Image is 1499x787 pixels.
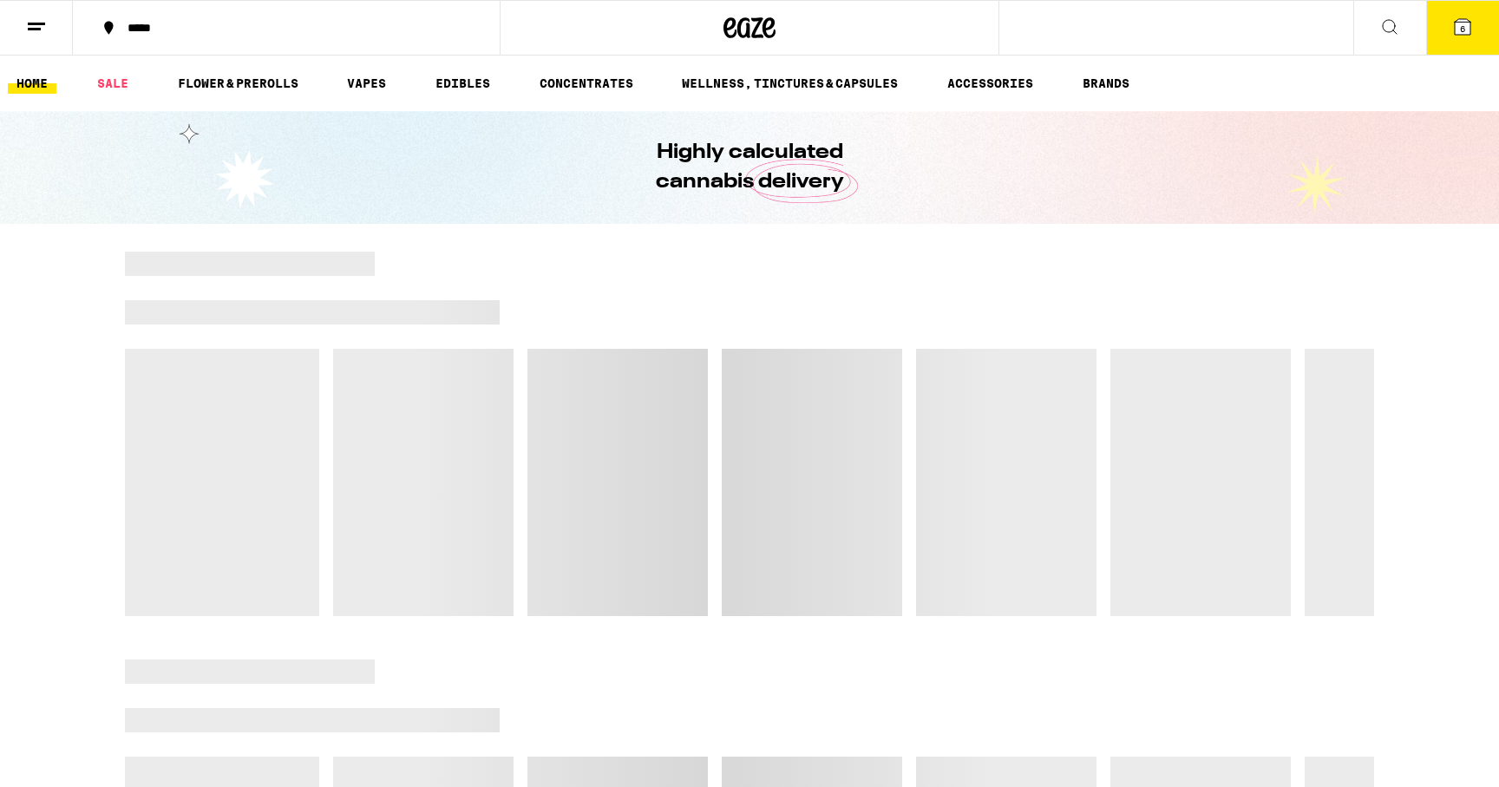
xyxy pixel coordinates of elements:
h1: Highly calculated cannabis delivery [606,138,893,197]
a: BRANDS [1074,73,1138,94]
a: HOME [8,73,56,94]
span: 6 [1460,23,1465,34]
a: WELLNESS, TINCTURES & CAPSULES [673,73,907,94]
a: CONCENTRATES [531,73,642,94]
a: FLOWER & PREROLLS [169,73,307,94]
a: ACCESSORIES [939,73,1042,94]
a: SALE [88,73,137,94]
a: EDIBLES [427,73,499,94]
a: VAPES [338,73,395,94]
button: 6 [1426,1,1499,55]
